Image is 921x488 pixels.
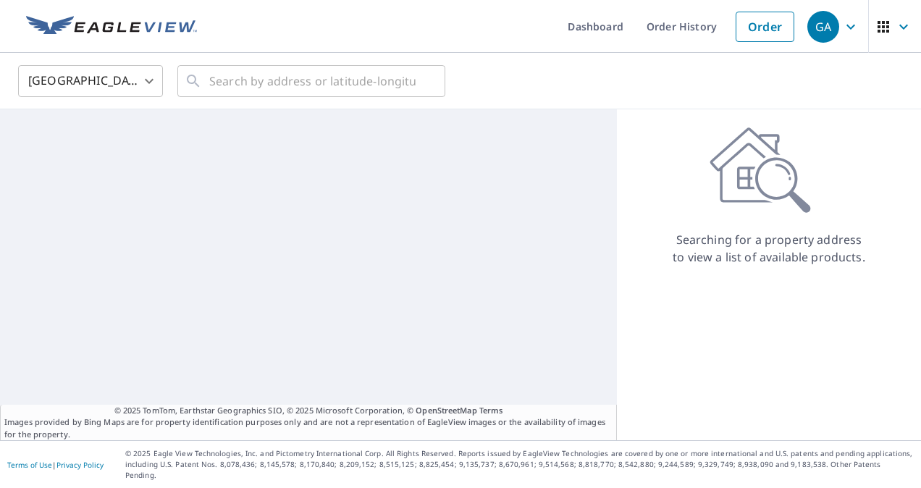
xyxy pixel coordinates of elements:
a: OpenStreetMap [416,405,476,416]
input: Search by address or latitude-longitude [209,61,416,101]
div: GA [807,11,839,43]
p: Searching for a property address to view a list of available products. [672,231,866,266]
span: © 2025 TomTom, Earthstar Geographics SIO, © 2025 Microsoft Corporation, © [114,405,503,417]
a: Terms [479,405,503,416]
p: | [7,460,104,469]
p: © 2025 Eagle View Technologies, Inc. and Pictometry International Corp. All Rights Reserved. Repo... [125,448,914,481]
a: Privacy Policy [56,460,104,470]
a: Order [736,12,794,42]
img: EV Logo [26,16,197,38]
a: Terms of Use [7,460,52,470]
div: [GEOGRAPHIC_DATA] [18,61,163,101]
